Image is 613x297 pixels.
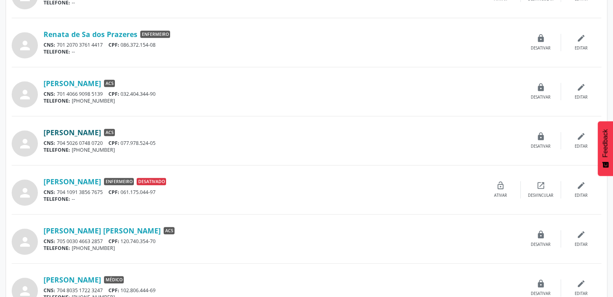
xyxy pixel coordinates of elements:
[536,181,545,190] i: open_in_new
[44,177,101,186] a: [PERSON_NAME]
[577,279,586,288] i: edit
[44,146,70,153] span: TELEFONE:
[108,238,119,245] span: CPF:
[44,30,137,39] a: Renata de Sa dos Prazeres
[602,129,609,157] span: Feedback
[44,140,521,146] div: 704 5026 0748 0720 077.978.524-05
[164,227,175,234] span: ACS
[108,287,119,294] span: CPF:
[575,45,588,51] div: Editar
[44,41,55,48] span: CNS:
[108,91,119,97] span: CPF:
[44,275,101,284] a: [PERSON_NAME]
[531,95,551,100] div: Desativar
[577,132,586,141] i: edit
[137,178,166,185] span: Desativado
[108,140,119,146] span: CPF:
[44,48,70,55] span: TELEFONE:
[18,87,32,102] i: person
[104,129,115,136] span: ACS
[536,83,545,92] i: lock
[44,97,521,104] div: [PHONE_NUMBER]
[575,291,588,297] div: Editar
[44,287,521,294] div: 704 8035 1722 3247 102.806.444-69
[108,41,119,48] span: CPF:
[44,91,521,97] div: 701 4066 9098 5139 032.404.344-90
[108,189,119,196] span: CPF:
[18,38,32,53] i: person
[44,79,101,88] a: [PERSON_NAME]
[536,279,545,288] i: lock
[44,196,70,202] span: TELEFONE:
[536,230,545,239] i: lock
[18,235,32,249] i: person
[44,97,70,104] span: TELEFONE:
[528,193,553,198] div: Desvincular
[598,121,613,176] button: Feedback - Mostrar pesquisa
[536,132,545,141] i: lock
[44,140,55,146] span: CNS:
[531,45,551,51] div: Desativar
[104,276,124,283] span: Médico
[44,245,70,252] span: TELEFONE:
[575,242,588,248] div: Editar
[18,186,32,200] i: person
[44,238,55,245] span: CNS:
[575,95,588,100] div: Editar
[104,178,134,185] span: Enfermeiro
[44,287,55,294] span: CNS:
[494,193,507,198] div: Ativar
[577,181,586,190] i: edit
[44,226,161,235] a: [PERSON_NAME] [PERSON_NAME]
[44,189,55,196] span: CNS:
[577,230,586,239] i: edit
[531,291,551,297] div: Desativar
[44,245,521,252] div: [PHONE_NUMBER]
[577,34,586,43] i: edit
[531,144,551,149] div: Desativar
[140,31,170,38] span: Enfermeiro
[44,238,521,245] div: 705 0030 4663 2857 120.740.354-70
[496,181,505,190] i: lock_open
[18,136,32,151] i: person
[44,196,480,202] div: --
[536,34,545,43] i: lock
[44,91,55,97] span: CNS:
[575,144,588,149] div: Editar
[44,128,101,137] a: [PERSON_NAME]
[44,146,521,153] div: [PHONE_NUMBER]
[531,242,551,248] div: Desativar
[44,189,480,196] div: 704 1091 3856 7675 061.175.044-97
[575,193,588,198] div: Editar
[44,41,521,48] div: 701 2070 3761 4417 086.372.154-08
[104,80,115,87] span: ACS
[44,48,521,55] div: --
[577,83,586,92] i: edit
